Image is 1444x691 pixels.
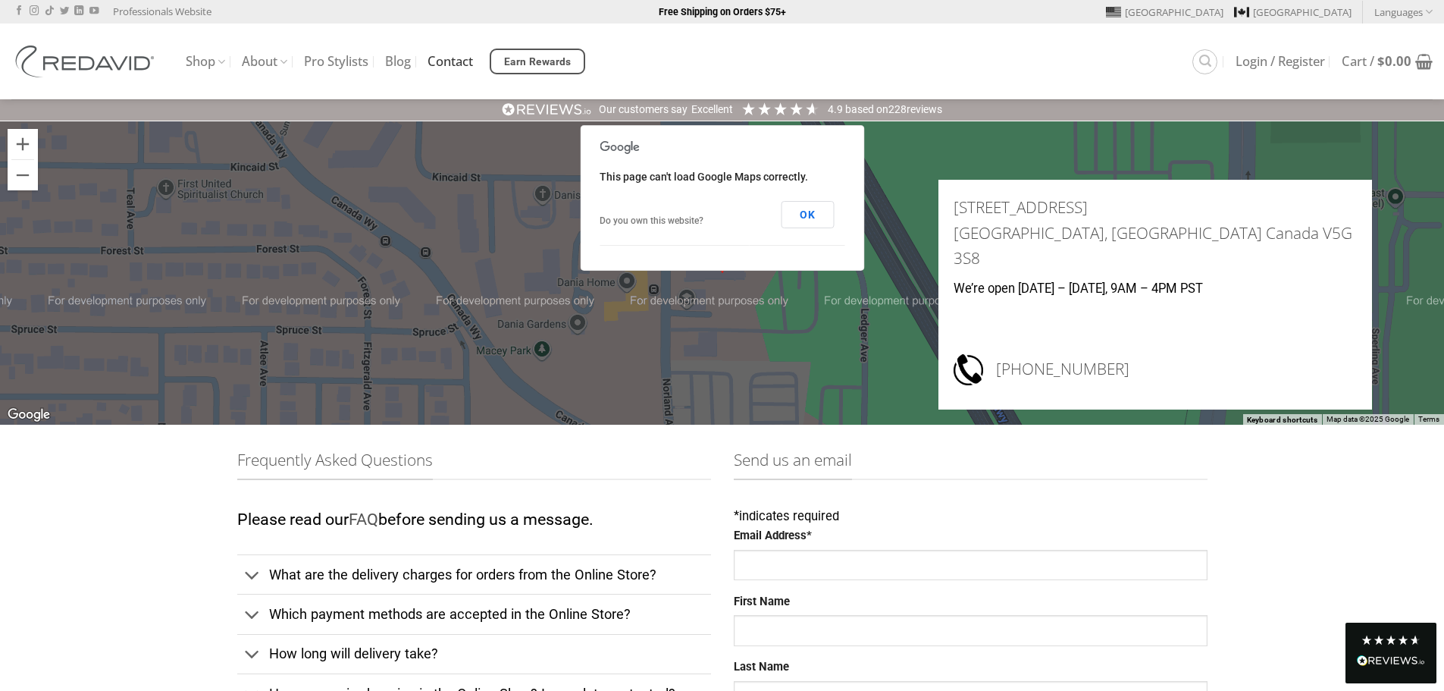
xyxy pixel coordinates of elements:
[237,554,711,594] a: Toggle What are the delivery charges for orders from the Online Store?
[237,594,711,633] a: Toggle Which payment methods are accepted in the Online Store?
[14,6,23,17] a: Follow on Facebook
[600,215,703,226] a: Do you own this website?
[186,47,225,77] a: Shop
[954,195,1357,271] h3: [STREET_ADDRESS] [GEOGRAPHIC_DATA], [GEOGRAPHIC_DATA] Canada V5G 3S8
[1357,652,1425,672] div: Read All Reviews
[1236,55,1325,68] span: Login / Register
[385,48,411,75] a: Blog
[45,6,54,17] a: Follow on TikTok
[504,54,572,71] span: Earn Rewards
[1342,55,1411,68] span: Cart /
[8,160,38,190] button: Zoom out
[1327,415,1409,423] span: Map data ©2025 Google
[734,507,1208,527] div: indicates required
[845,103,888,115] span: Based on
[428,48,473,75] a: Contact
[1247,415,1317,426] button: Keyboard shortcuts
[659,6,786,17] strong: Free Shipping on Orders $75+
[237,559,268,592] button: Toggle
[1377,52,1411,70] bdi: 0.00
[4,405,54,425] img: Google
[60,6,69,17] a: Follow on Twitter
[828,103,845,115] span: 4.9
[4,405,54,425] a: Open this area in Google Maps (opens a new window)
[1357,655,1425,666] img: REVIEWS.io
[888,103,907,115] span: 228
[11,46,163,77] img: REDAVID Salon Products | United States
[954,279,1357,300] p: We’re open [DATE] – [DATE], 9AM – 4PM PST
[237,507,711,533] p: Please read our before sending us a message.
[1342,45,1433,78] a: Cart / $0.00
[734,658,1208,677] label: Last Name
[599,102,688,118] div: Our customers say
[734,448,852,480] span: Send us an email
[8,129,38,159] button: Zoom in
[269,606,631,622] span: Which payment methods are accepted in the Online Store?
[1192,49,1217,74] a: Search
[1106,1,1223,24] a: [GEOGRAPHIC_DATA]
[691,102,733,118] div: Excellent
[1374,1,1433,23] a: Languages
[269,567,656,583] span: What are the delivery charges for orders from the Online Store?
[996,352,1357,387] h3: [PHONE_NUMBER]
[349,510,378,529] a: FAQ
[1418,415,1439,423] a: Terms
[237,448,433,480] span: Frequently Asked Questions
[781,201,834,228] button: OK
[1236,48,1325,75] a: Login / Register
[490,49,585,74] a: Earn Rewards
[237,599,268,633] button: Toggle
[304,48,368,75] a: Pro Stylists
[242,47,287,77] a: About
[237,634,711,674] a: Toggle How long will delivery take?
[74,6,83,17] a: Follow on LinkedIn
[269,645,438,661] span: How long will delivery take?
[502,102,591,117] img: REVIEWS.io
[734,527,1208,545] label: Email Address
[1377,52,1385,70] span: $
[907,103,942,115] span: reviews
[1234,1,1352,24] a: [GEOGRAPHIC_DATA]
[734,593,1208,611] label: First Name
[741,101,820,117] div: 4.91 Stars
[30,6,39,17] a: Follow on Instagram
[600,171,808,183] span: This page can't load Google Maps correctly.
[1345,623,1436,683] div: Read All Reviews
[1361,634,1421,646] div: 4.8 Stars
[89,6,99,17] a: Follow on YouTube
